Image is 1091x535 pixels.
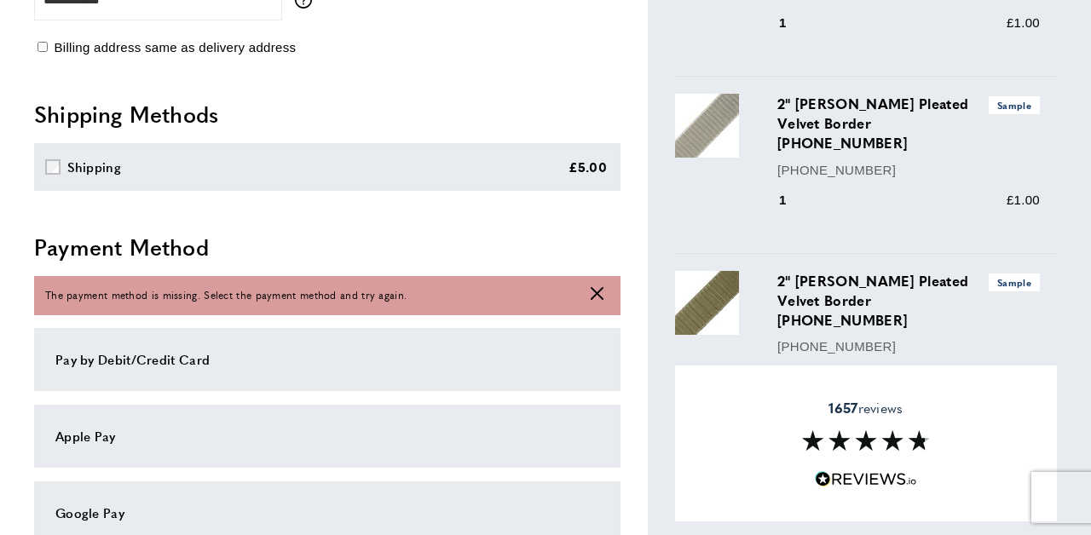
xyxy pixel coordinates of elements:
span: Sample [989,96,1040,114]
input: Billing address same as delivery address [38,42,48,52]
span: £1.00 [1007,15,1040,30]
img: Reviews section [802,430,930,451]
img: Reviews.io 5 stars [815,471,917,487]
h3: 2" [PERSON_NAME] Pleated Velvet Border [PHONE_NUMBER] [777,271,1040,330]
div: Google Pay [55,503,599,523]
strong: 1657 [828,397,857,417]
img: 2" Chloe Pleated Velvet Border 977-55055-702 [675,94,739,158]
h2: Payment Method [34,232,621,262]
span: Billing address same as delivery address [54,40,296,55]
h2: Shipping Methods [34,99,621,129]
div: Apple Pay [55,426,599,446]
div: 1 [777,13,811,33]
p: [PHONE_NUMBER] [777,337,1040,357]
p: [PHONE_NUMBER] [777,160,1040,181]
div: £5.00 [569,157,608,177]
span: £1.00 [1007,193,1040,207]
h3: 2" [PERSON_NAME] Pleated Velvet Border [PHONE_NUMBER] [777,94,1040,152]
span: Sample [989,273,1040,291]
div: Pay by Debit/Credit Card [55,349,599,370]
span: The payment method is missing. Select the payment method and try again. [45,287,407,303]
span: reviews [828,399,903,416]
img: 2" Chloe Pleated Velvet Border 977-55055-687 [675,271,739,335]
div: 1 [777,190,811,210]
div: Shipping [67,157,121,177]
